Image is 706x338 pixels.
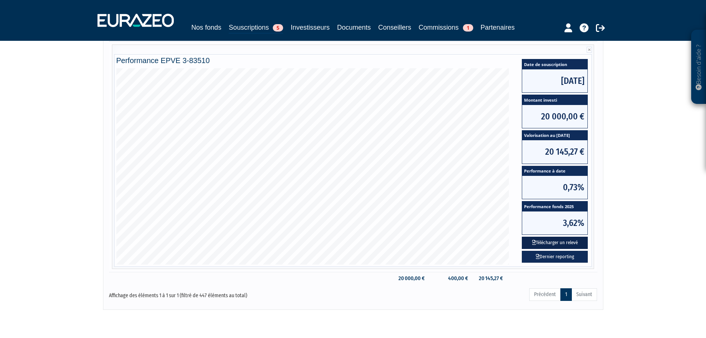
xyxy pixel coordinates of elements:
span: Montant investi [522,95,587,105]
a: 1 [560,288,572,301]
span: Date de souscription [522,59,587,69]
a: Souscriptions5 [229,22,283,34]
a: Commissions1 [419,22,473,33]
span: [DATE] [522,69,587,92]
td: 20 000,00 € [391,272,428,285]
span: 3,62% [522,211,587,234]
a: Investisseurs [291,22,329,33]
div: Affichage des éléments 1 à 1 sur 1 (filtré de 447 éléments au total) [109,288,306,299]
span: Performance à date [522,166,587,176]
span: 20 145,27 € [522,140,587,163]
a: Nos fonds [191,22,221,33]
span: Valorisation au [DATE] [522,131,587,141]
span: 20 000,00 € [522,105,587,128]
a: Documents [337,22,371,33]
p: Besoin d'aide ? [695,34,703,101]
img: 1732889491-logotype_eurazeo_blanc_rvb.png [97,14,174,27]
a: Conseillers [378,22,411,33]
span: 0,73% [522,176,587,199]
button: Télécharger un relevé [522,237,588,249]
td: 20 145,27 € [472,272,507,285]
h4: Performance EPVE 3-83510 [116,56,590,65]
span: Performance fonds 2025 [522,201,587,211]
a: Partenaires [481,22,515,33]
span: 1 [463,24,473,32]
span: 5 [273,24,283,32]
td: 400,00 € [428,272,471,285]
a: Dernier reporting [522,251,588,263]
